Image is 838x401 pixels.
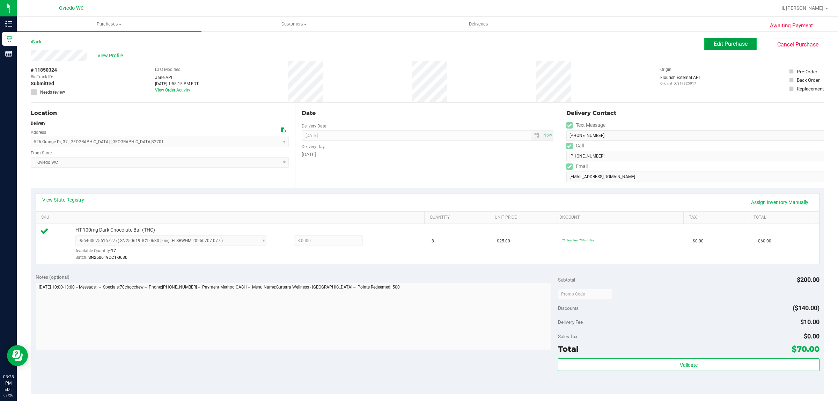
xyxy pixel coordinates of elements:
a: View State Registry [42,196,84,203]
span: Purchases [17,21,201,27]
div: [DATE] [302,151,553,158]
div: [DATE] 1:58:15 PM EDT [155,81,199,87]
div: Available Quantity: [75,246,277,260]
label: Text Message [566,120,605,130]
div: Replacement [797,85,824,92]
span: $0.00 [693,238,704,245]
div: Back Order [797,76,820,83]
span: 17 [111,248,116,253]
span: View Profile [97,52,125,59]
a: Customers [201,17,386,31]
input: Format: (999) 999-9999 [566,151,824,161]
span: $0.00 [804,333,819,340]
div: Date [302,109,553,117]
a: Quantity [430,215,486,220]
input: Promo Code [558,289,612,299]
span: Customers [202,21,386,27]
a: Assign Inventory Manually [747,196,813,208]
input: Format: (999) 999-9999 [566,130,824,141]
span: Notes (optional) [36,274,69,280]
span: Deliveries [460,21,498,27]
a: Total [754,215,810,220]
span: Edit Purchase [714,41,748,47]
span: 70chocchew: 70% off line [562,239,594,242]
label: Address [31,129,46,136]
span: $10.00 [800,318,819,326]
span: Awaiting Payment [770,22,813,30]
div: Delivery Contact [566,109,824,117]
a: SKU [41,215,422,220]
span: Submitted [31,80,54,87]
div: Jane API [155,74,199,81]
a: Discount [559,215,681,220]
span: 8 [432,238,434,245]
span: Oviedo WC [59,5,84,11]
p: Original ID: 317325017 [660,81,700,86]
a: View Order Activity [155,88,190,93]
span: Discounts [558,302,579,314]
span: $25.00 [497,238,510,245]
a: Deliveries [386,17,571,31]
span: Delivery Fee [558,319,583,325]
span: Needs review [40,89,65,95]
span: $70.00 [792,344,819,354]
label: From Store [31,150,52,156]
span: Total [558,344,579,354]
span: $200.00 [797,276,819,283]
label: Delivery Date [302,123,326,129]
p: 08/26 [3,393,14,398]
strong: Delivery [31,121,45,126]
span: Batch: [75,255,87,260]
div: Copy address to clipboard [281,126,286,134]
button: Edit Purchase [704,38,757,50]
label: Delivery Day [302,144,325,150]
span: SN250619DC1-0630 [88,255,127,260]
inline-svg: Reports [5,50,12,57]
a: Back [31,39,41,44]
label: Email [566,161,588,172]
a: Purchases [17,17,201,31]
div: Location [31,109,289,117]
span: $60.00 [758,238,771,245]
a: Unit Price [495,215,551,220]
span: Validate [680,362,698,368]
label: Call [566,141,584,151]
span: HT 100mg Dark Chocolate Bar (THC) [75,227,155,233]
label: Origin [660,66,671,73]
div: Flourish External API [660,74,700,86]
button: Cancel Purchase [772,38,824,51]
button: Validate [558,358,819,371]
label: Last Modified [155,66,181,73]
span: Sales Tax [558,334,578,339]
inline-svg: Inventory [5,20,12,27]
span: # 11850324 [31,66,57,74]
span: Subtotal [558,277,575,283]
div: Pre-Order [797,68,817,75]
a: Tax [689,215,745,220]
span: - [55,74,56,80]
span: ($140.00) [793,304,819,312]
span: Hi, [PERSON_NAME]! [779,5,825,11]
span: BioTrack ID: [31,74,53,80]
p: 03:28 PM EDT [3,374,14,393]
inline-svg: Retail [5,35,12,42]
iframe: Resource center [7,345,28,366]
